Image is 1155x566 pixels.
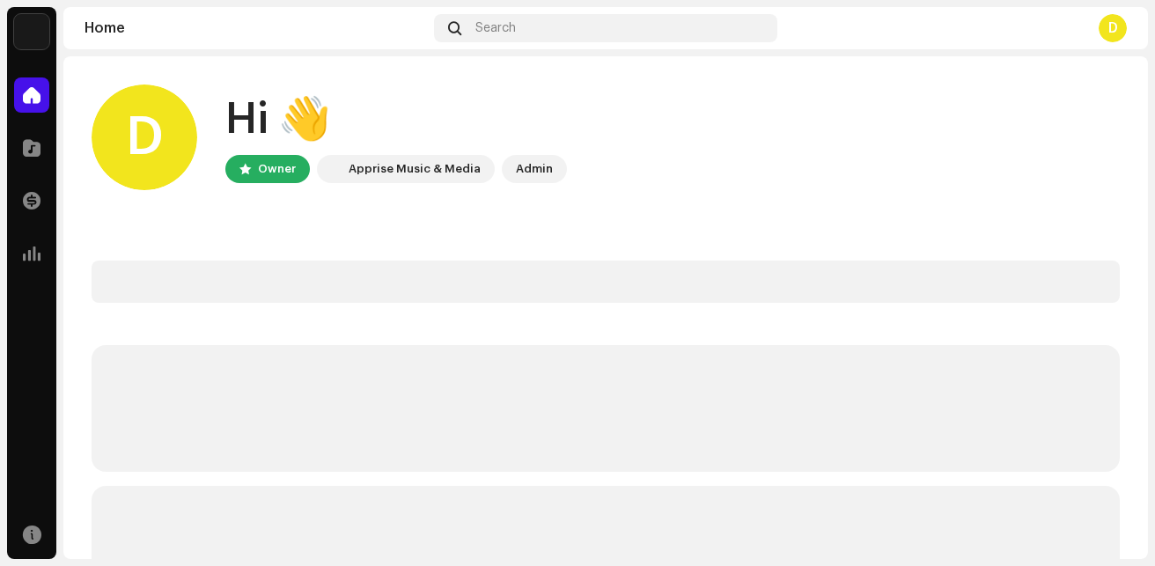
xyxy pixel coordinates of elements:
[1099,14,1127,42] div: D
[258,158,296,180] div: Owner
[225,92,567,148] div: Hi 👋
[516,158,553,180] div: Admin
[320,158,342,180] img: 1c16f3de-5afb-4452-805d-3f3454e20b1b
[475,21,516,35] span: Search
[92,85,197,190] div: D
[349,158,481,180] div: Apprise Music & Media
[14,14,49,49] img: 1c16f3de-5afb-4452-805d-3f3454e20b1b
[85,21,427,35] div: Home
